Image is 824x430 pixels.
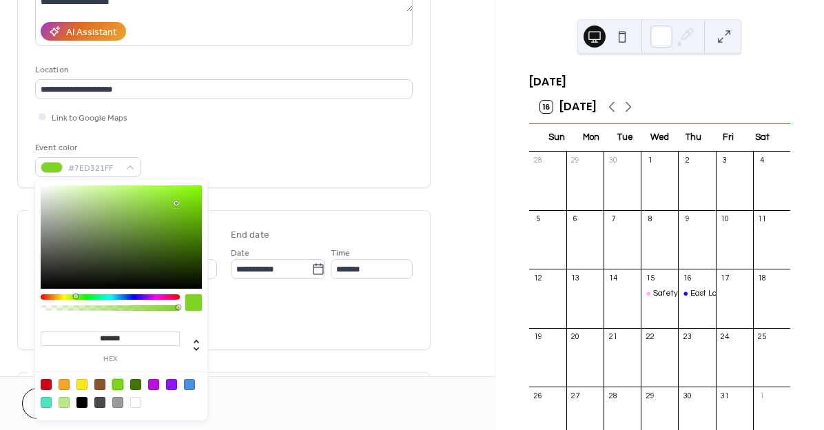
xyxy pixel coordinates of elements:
label: hex [41,356,180,363]
div: #9013FE [166,379,177,390]
div: #FFFFFF [130,397,141,408]
div: #417505 [130,379,141,390]
div: 19 [533,332,544,342]
div: 2 [682,156,692,166]
div: 15 [645,273,655,283]
div: 21 [608,332,618,342]
div: #7ED321 [112,379,123,390]
div: Mon [574,124,608,152]
div: 4 [757,156,768,166]
div: 3 [720,156,730,166]
div: Tue [608,124,643,152]
div: #50E3C2 [41,397,52,408]
div: 1 [645,156,655,166]
div: 18 [757,273,768,283]
button: Cancel [22,388,107,419]
div: 28 [608,391,618,401]
div: 9 [682,214,692,225]
div: 31 [720,391,730,401]
div: 29 [645,391,655,401]
div: #4A90E2 [184,379,195,390]
div: 27 [570,391,581,401]
div: #BD10E0 [148,379,159,390]
div: #8B572A [94,379,105,390]
span: #7ED321FF [68,161,119,176]
div: Event color [35,141,138,155]
span: Time [331,246,350,260]
div: 25 [757,332,768,342]
div: Safety and Security Meeting [641,288,678,300]
div: 20 [570,332,581,342]
div: #4A4A4A [94,397,105,408]
div: 6 [570,214,581,225]
span: Date [231,246,249,260]
div: 29 [570,156,581,166]
div: Sat [745,124,779,152]
div: 30 [682,391,692,401]
div: 11 [757,214,768,225]
div: #B8E986 [59,397,70,408]
div: Thu [677,124,711,152]
div: 16 [682,273,692,283]
div: #000000 [76,397,87,408]
div: 13 [570,273,581,283]
span: Link to Google Maps [52,111,127,125]
div: 1 [757,391,768,401]
div: 10 [720,214,730,225]
div: #9B9B9B [112,397,123,408]
div: #F5A623 [59,379,70,390]
div: Location [35,63,410,77]
div: 12 [533,273,544,283]
div: Safety and Security Meeting [653,288,762,300]
div: East Loop CID Quarterly Board Meeting [678,288,715,300]
div: 23 [682,332,692,342]
div: 24 [720,332,730,342]
div: 5 [533,214,544,225]
div: 17 [720,273,730,283]
button: AI Assistant [41,22,126,41]
div: 30 [608,156,618,166]
div: #F8E71C [76,379,87,390]
div: #D0021B [41,379,52,390]
div: [DATE] [529,74,790,90]
div: 8 [645,214,655,225]
div: Sun [540,124,575,152]
div: 22 [645,332,655,342]
button: 16[DATE] [535,97,601,116]
div: Fri [711,124,745,152]
div: 26 [533,391,544,401]
div: Wed [642,124,677,152]
div: AI Assistant [66,25,116,40]
div: 7 [608,214,618,225]
div: 14 [608,273,618,283]
div: End date [231,228,269,243]
div: 28 [533,156,544,166]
